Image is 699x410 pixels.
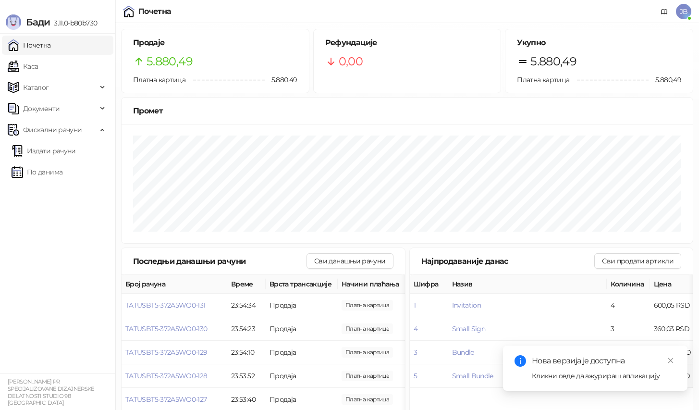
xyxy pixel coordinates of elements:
button: 1 [414,301,416,310]
th: Број рачуна [122,275,227,294]
div: Почетна [138,8,172,15]
button: Сви продати артикли [594,253,681,269]
span: 0,00 [339,52,363,71]
span: 600,05 [342,371,393,381]
td: 23:54:10 [227,341,266,364]
th: Врста трансакције [266,275,338,294]
td: 3 [607,317,650,341]
th: Назив [448,275,607,294]
a: Каса [8,57,38,76]
button: Invitation [452,301,481,310]
button: 4 [414,324,417,333]
button: TATUSBT5-372A5WO0-127 [125,395,207,404]
th: Време [227,275,266,294]
button: Сви данашњи рачуни [307,253,393,269]
span: Каталог [23,78,49,97]
button: 5 [414,372,417,380]
div: Кликни овде да ажурираш апликацију [532,371,676,381]
span: Фискални рачуни [23,120,82,139]
img: Logo [6,14,21,30]
td: 1 [607,341,650,364]
div: Последњи данашњи рачуни [133,255,307,267]
span: 360,03 [342,394,393,405]
a: Документација [657,4,672,19]
td: 4 [607,294,650,317]
small: [PERSON_NAME] PR SPECIJALIZOVANE DIZAJNERSKE DELATNOSTI STUDIO 98 [GEOGRAPHIC_DATA] [8,378,95,406]
span: Документи [23,99,60,118]
td: 23:54:23 [227,317,266,341]
button: Small Sign [452,324,486,333]
h5: Рефундације [325,37,490,49]
button: TATUSBT5-372A5WO0-128 [125,372,208,380]
button: TATUSBT5-372A5WO0-131 [125,301,206,310]
div: Промет [133,105,681,117]
h5: Продаје [133,37,297,49]
td: Продаја [266,294,338,317]
span: 5.880,49 [147,52,193,71]
div: Нова верзија је доступна [532,355,676,367]
a: Close [665,355,676,366]
button: 3 [414,348,417,357]
th: Количина [607,275,650,294]
span: Бади [26,16,50,28]
div: Најпродаваније данас [421,255,595,267]
td: 23:53:52 [227,364,266,388]
span: 360,03 [342,300,393,311]
span: Платна картица [517,75,569,84]
button: Bundle [452,348,474,357]
span: close [667,357,674,364]
span: 5.880,49 [265,75,297,85]
span: JB [676,4,691,19]
td: Продаја [266,341,338,364]
span: 5.880,49 [530,52,576,71]
a: Издати рачуни [12,141,76,161]
h5: Укупно [517,37,681,49]
td: 23:54:34 [227,294,266,317]
span: 360,03 [342,323,393,334]
a: Почетна [8,36,51,55]
span: 600,05 [342,347,393,358]
th: Шифра [410,275,448,294]
button: Small Bundle [452,372,493,380]
span: Платна картица [133,75,185,84]
a: По данима [12,162,62,182]
span: 3.11.0-b80b730 [50,19,97,27]
td: Продаја [266,364,338,388]
td: Продаја [266,317,338,341]
button: TATUSBT5-372A5WO0-130 [125,324,208,333]
th: Начини плаћања [338,275,434,294]
span: info-circle [515,355,526,367]
span: 5.880,49 [649,75,681,85]
button: TATUSBT5-372A5WO0-129 [125,348,208,357]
